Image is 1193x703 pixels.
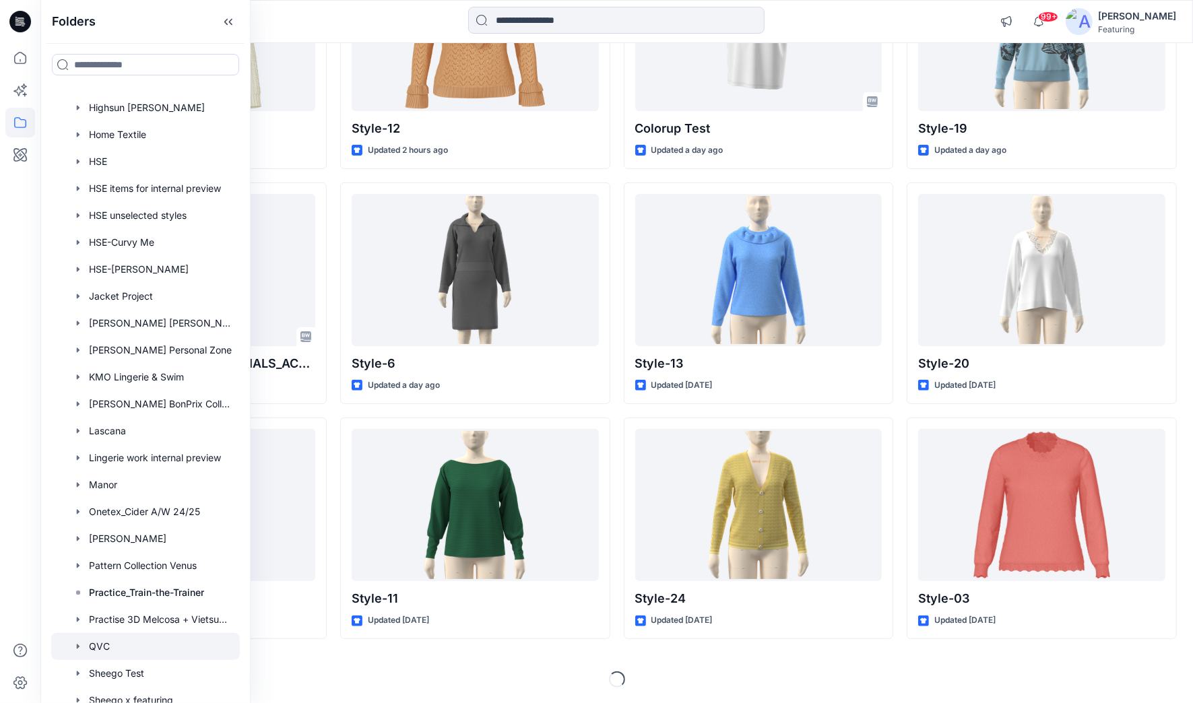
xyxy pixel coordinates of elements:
[1038,11,1058,22] span: 99+
[918,589,1165,608] p: Style-03
[934,378,996,393] p: Updated [DATE]
[635,119,882,138] p: Colorup Test
[918,194,1165,347] a: Style-20
[918,429,1165,582] a: Style-03
[635,429,882,582] a: Style-24
[934,613,996,628] p: Updated [DATE]
[635,354,882,373] p: Style-13
[635,589,882,608] p: Style-24
[651,378,713,393] p: Updated [DATE]
[918,354,1165,373] p: Style-20
[1098,8,1176,24] div: [PERSON_NAME]
[918,119,1165,138] p: Style-19
[1098,24,1176,34] div: Featuring
[352,429,599,582] a: Style-11
[651,143,723,158] p: Updated a day ago
[1066,8,1093,35] img: avatar
[352,354,599,373] p: Style-6
[635,194,882,347] a: Style-13
[651,613,713,628] p: Updated [DATE]
[934,143,1006,158] p: Updated a day ago
[368,143,448,158] p: Updated 2 hours ago
[352,194,599,347] a: Style-6
[368,378,440,393] p: Updated a day ago
[352,119,599,138] p: Style-12
[89,584,204,601] p: Practice_Train-the-Trainer
[352,589,599,608] p: Style-11
[368,613,429,628] p: Updated [DATE]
